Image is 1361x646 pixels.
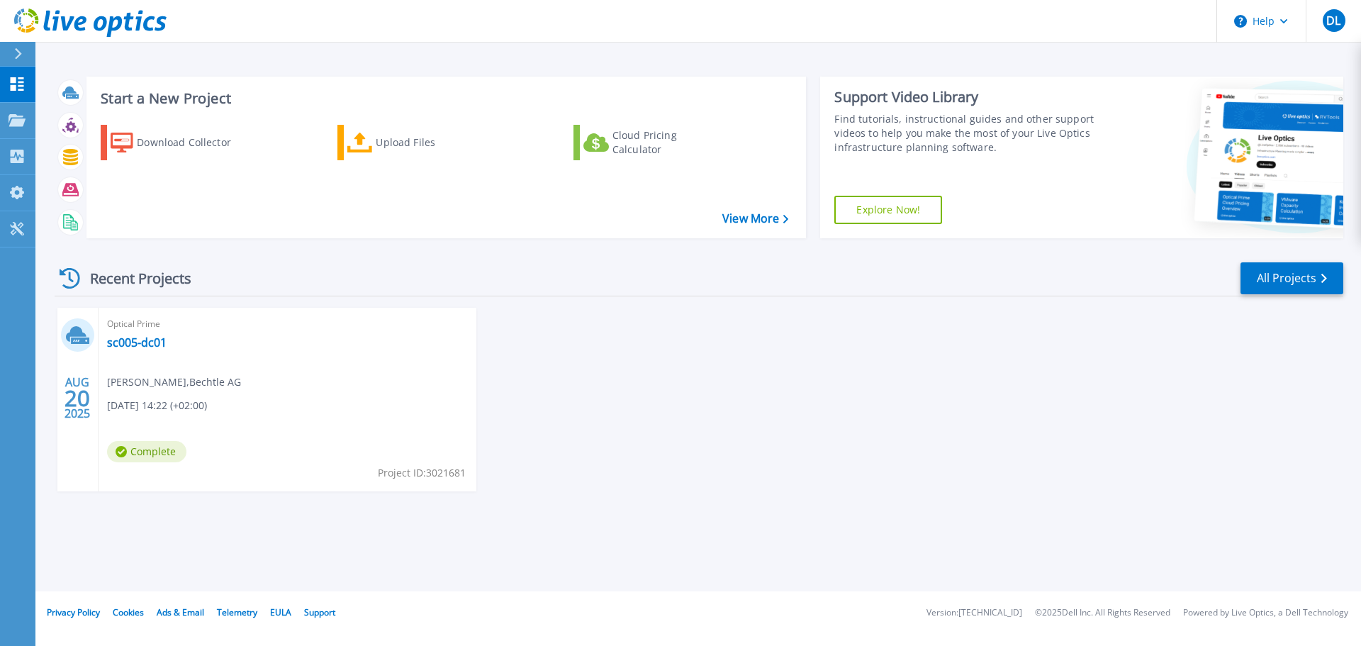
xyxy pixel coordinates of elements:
a: Upload Files [337,125,495,160]
a: Telemetry [217,606,257,618]
a: sc005-dc01 [107,335,167,350]
a: Support [304,606,335,618]
span: Project ID: 3021681 [378,465,466,481]
div: Cloud Pricing Calculator [612,128,726,157]
a: EULA [270,606,291,618]
div: Find tutorials, instructional guides and other support videos to help you make the most of your L... [834,112,1101,155]
span: 20 [65,392,90,404]
a: Privacy Policy [47,606,100,618]
span: Optical Prime [107,316,468,332]
a: Download Collector [101,125,259,160]
a: View More [722,212,788,225]
a: Ads & Email [157,606,204,618]
a: Explore Now! [834,196,942,224]
div: Recent Projects [55,261,211,296]
span: [PERSON_NAME] , Bechtle AG [107,374,241,390]
a: Cloud Pricing Calculator [573,125,732,160]
h3: Start a New Project [101,91,788,106]
li: Version: [TECHNICAL_ID] [926,608,1022,618]
li: © 2025 Dell Inc. All Rights Reserved [1035,608,1170,618]
div: AUG 2025 [64,372,91,424]
div: Download Collector [137,128,250,157]
div: Upload Files [376,128,489,157]
a: All Projects [1240,262,1343,294]
span: DL [1326,15,1340,26]
div: Support Video Library [834,88,1101,106]
a: Cookies [113,606,144,618]
span: Complete [107,441,186,462]
li: Powered by Live Optics, a Dell Technology [1183,608,1348,618]
span: [DATE] 14:22 (+02:00) [107,398,207,413]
